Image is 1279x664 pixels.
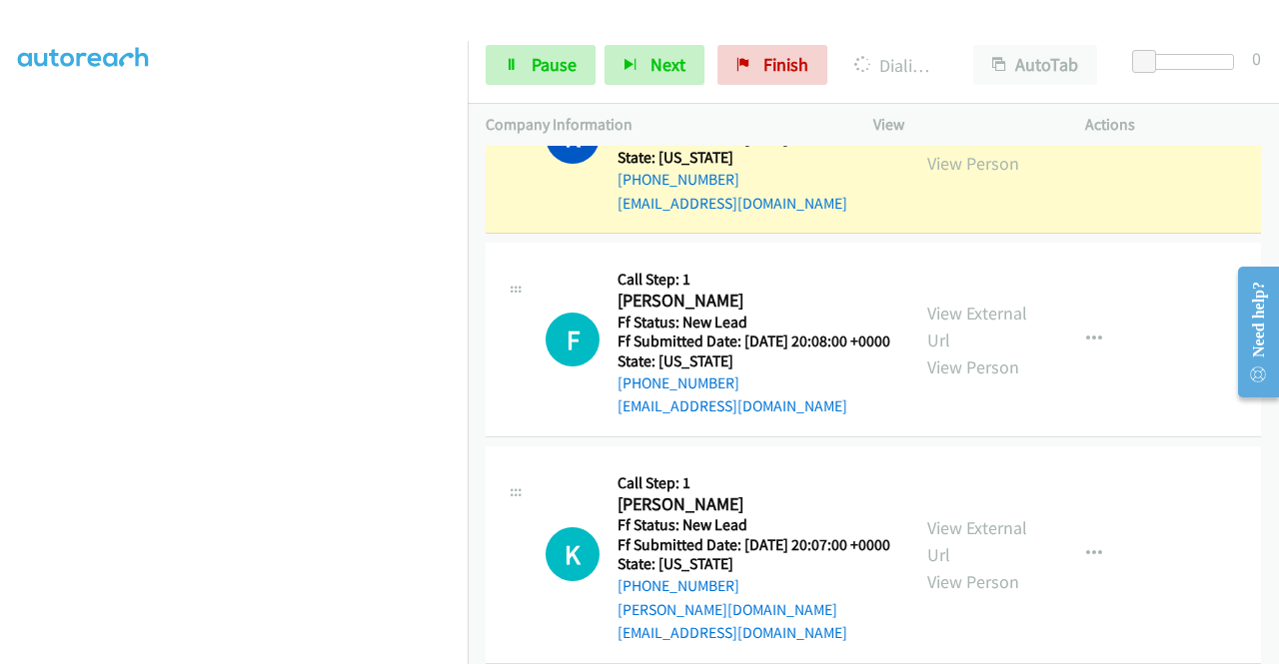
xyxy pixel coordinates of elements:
[618,194,847,213] a: [EMAIL_ADDRESS][DOMAIN_NAME]
[618,535,891,555] h5: Ff Submitted Date: [DATE] 20:07:00 +0000
[486,45,596,85] a: Pause
[618,493,891,516] h2: [PERSON_NAME]
[717,45,827,85] a: Finish
[650,53,685,76] span: Next
[618,148,890,168] h5: State: [US_STATE]
[605,45,704,85] button: Next
[1142,54,1234,70] div: Delay between calls (in seconds)
[546,527,600,581] h1: K
[618,313,890,332] h5: Ff Status: New Lead
[618,170,739,189] a: [PHONE_NUMBER]
[763,53,808,76] span: Finish
[546,313,600,366] div: The call is yet to be attempted
[618,554,891,574] h5: State: [US_STATE]
[1085,113,1261,137] p: Actions
[618,396,847,415] a: [EMAIL_ADDRESS][DOMAIN_NAME]
[618,515,891,535] h5: Ff Status: New Lead
[1252,45,1261,72] div: 0
[927,152,1019,175] a: View Person
[532,53,577,76] span: Pause
[927,355,1019,378] a: View Person
[618,473,891,493] h5: Call Step: 1
[973,45,1097,85] button: AutoTab
[854,52,937,79] p: Dialing [PERSON_NAME]
[486,113,837,137] p: Company Information
[1222,253,1279,411] iframe: Resource Center
[618,576,739,595] a: [PHONE_NUMBER]
[927,516,1027,566] a: View External Url
[618,351,890,371] h5: State: [US_STATE]
[927,570,1019,593] a: View Person
[546,527,600,581] div: The call is yet to be attempted
[618,332,890,351] h5: Ff Submitted Date: [DATE] 20:08:00 +0000
[618,373,739,392] a: [PHONE_NUMBER]
[927,302,1027,351] a: View External Url
[618,290,890,313] h2: [PERSON_NAME]
[618,600,847,643] a: [PERSON_NAME][DOMAIN_NAME][EMAIL_ADDRESS][DOMAIN_NAME]
[546,313,600,366] h1: F
[618,270,890,290] h5: Call Step: 1
[873,113,1049,137] p: View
